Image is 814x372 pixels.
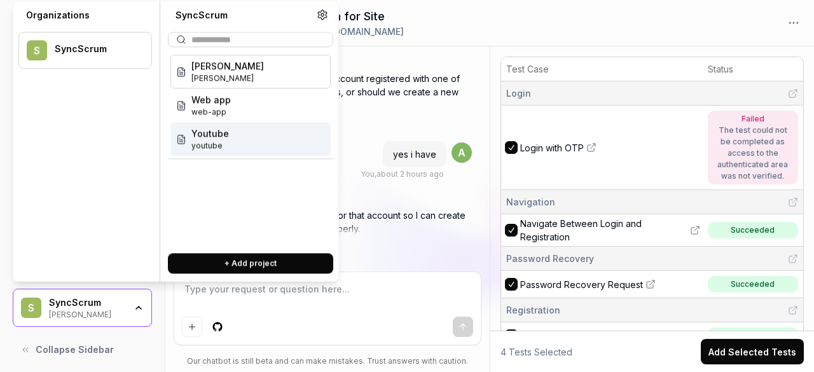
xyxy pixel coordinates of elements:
[714,125,792,182] div: The test could not be completed as access to the authenticated area was not verified.
[317,9,328,24] a: Organization settings
[520,141,584,155] span: Login with OTP
[731,279,775,290] div: Succeeded
[49,297,125,308] div: SyncScrum
[191,93,231,106] span: Web app
[393,149,436,160] span: yes i have
[36,343,114,356] span: Collapse Sidebar
[174,355,482,367] div: Our chatbot is still beta and can make mistakes. Trust answers with caution.
[21,298,41,318] span: S
[168,253,333,273] button: + Add project
[49,308,125,319] div: [PERSON_NAME]
[361,169,444,180] div: , about 2 hours ago
[191,140,229,151] span: Project ID: 5mYb
[191,72,264,84] span: Project ID: 21lK
[520,329,700,343] a: User Registration
[501,57,703,81] th: Test Case
[361,169,375,179] span: You
[452,142,472,163] span: a
[520,217,687,244] span: Navigate Between Login and Registration
[182,317,202,337] button: Add attachment
[18,9,152,22] div: Organizations
[520,141,700,155] a: Login with OTP
[506,86,531,100] span: Login
[168,52,333,243] div: Suggestions
[55,44,135,55] div: SyncScrum
[520,329,592,343] span: User Registration
[191,127,229,140] span: Youtube
[18,32,152,69] button: SSyncScrum
[714,113,792,125] div: Failed
[168,9,317,22] div: SyncScrum
[191,59,264,72] span: [PERSON_NAME]
[701,339,804,364] button: Add Selected Tests
[13,337,152,362] button: Collapse Sidebar
[506,195,555,209] span: Navigation
[506,303,560,317] span: Registration
[520,278,643,291] span: Password Recovery Request
[731,224,775,236] div: Succeeded
[500,345,572,359] span: 4 Tests Selected
[506,252,594,265] span: Password Recovery
[703,57,803,81] th: Status
[520,217,700,244] a: Navigate Between Login and Registration
[520,278,700,291] a: Password Recovery Request
[13,289,152,327] button: SSyncScrum[PERSON_NAME]
[27,40,47,60] span: S
[191,106,231,118] span: Project ID: ZM1o
[731,330,775,341] div: Succeeded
